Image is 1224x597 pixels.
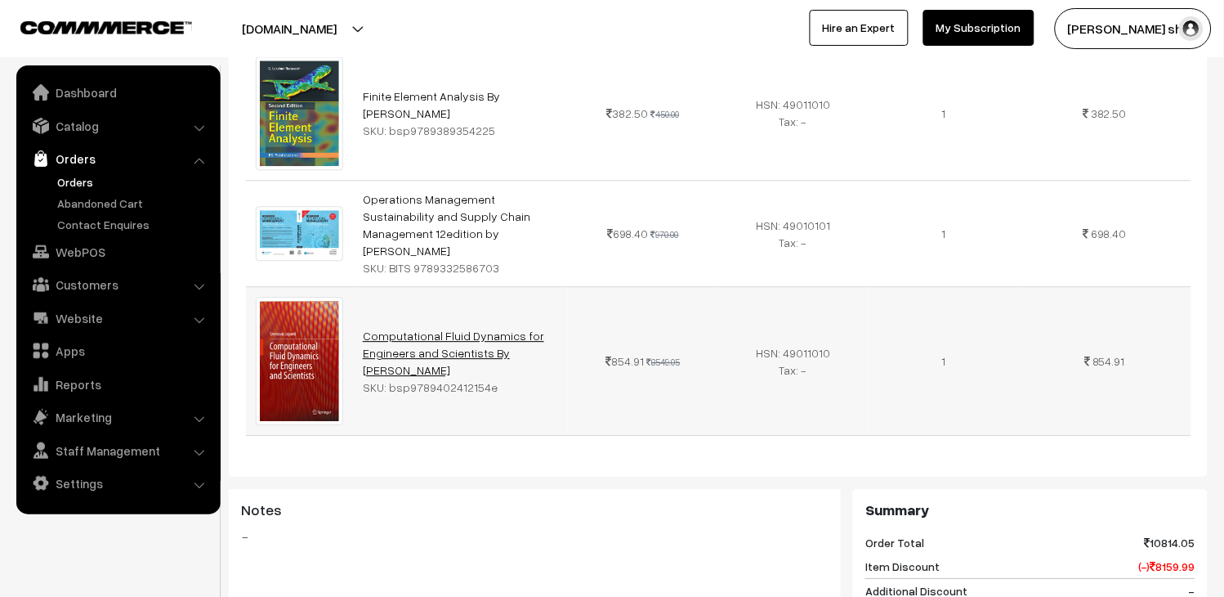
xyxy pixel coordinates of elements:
span: 382.50 [1091,106,1127,120]
a: Settings [20,469,215,498]
a: Dashboard [20,78,215,107]
button: [PERSON_NAME] sha… [1055,8,1212,49]
a: Website [20,303,215,333]
a: Contact Enquires [53,216,215,233]
strike: 450.00 [650,109,679,119]
a: Apps [20,336,215,366]
a: Hire an Expert [810,10,909,46]
img: img5d5685f95a569.jpg [256,56,343,170]
span: HSN: 49011010 Tax: - [757,97,831,128]
a: Orders [53,173,215,191]
span: (-) 8159.99 [1139,558,1195,575]
a: Operations Management Sustainability and Supply Chain Management 12edition by [PERSON_NAME] [363,192,530,258]
div: SKU: bsp9789389354225 [363,122,558,139]
img: COMMMERCE [20,21,192,34]
span: 1 [942,106,946,120]
blockquote: - [241,527,829,546]
span: Item Discount [865,558,940,575]
span: 854.91 [1092,354,1125,368]
span: 10814.05 [1145,534,1195,551]
h3: Summary [865,501,1195,519]
button: [DOMAIN_NAME] [185,8,394,49]
strike: 8549.05 [646,357,680,367]
span: 698.40 [607,227,649,240]
a: Computational Fluid Dynamics for Engineers and Scientists By [PERSON_NAME] [363,329,544,377]
div: SKU: BITS 9789332586703 [363,259,558,276]
h3: Notes [241,501,829,519]
span: 1 [942,227,946,240]
a: Reports [20,370,215,399]
a: WebPOS [20,237,215,267]
span: 854.91 [605,354,644,368]
span: Order Total [865,534,924,551]
a: Abandoned Cart [53,195,215,212]
a: Orders [20,144,215,173]
a: Catalog [20,111,215,141]
span: 1 [942,354,946,368]
img: user [1179,16,1204,41]
span: 698.40 [1091,227,1127,240]
a: Finite Element Analysis By [PERSON_NAME] [363,89,500,120]
a: Customers [20,270,215,299]
a: My Subscription [923,10,1034,46]
a: Marketing [20,402,215,432]
span: 382.50 [606,106,648,120]
span: HSN: 49010101 Tax: - [757,218,831,249]
img: 9789332586703.jpg [256,206,343,261]
a: Staff Management [20,436,215,465]
img: img5c4af85c13263.jpg [256,297,343,425]
div: SKU: bsp9789402412154e [363,379,558,396]
strike: 970.00 [651,229,679,240]
span: HSN: 49011010 Tax: - [757,346,831,377]
a: COMMMERCE [20,16,163,36]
